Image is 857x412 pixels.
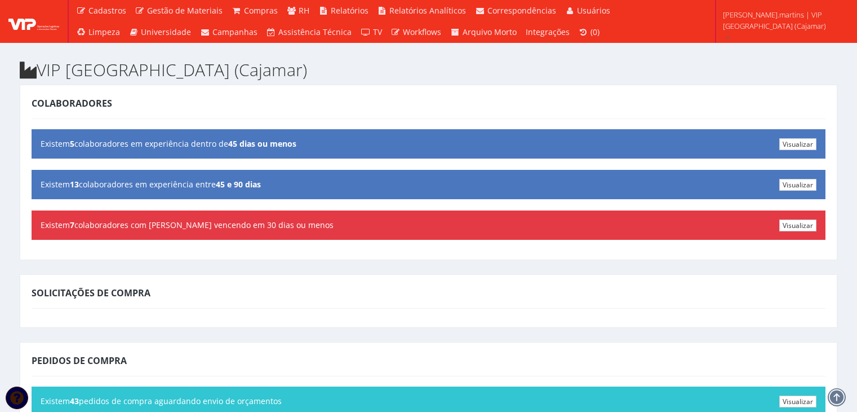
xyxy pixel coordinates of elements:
[196,21,262,43] a: Campanhas
[487,5,556,16] span: Correspondências
[278,27,352,37] span: Assistência Técnica
[88,5,126,16] span: Cadastros
[779,220,816,231] a: Visualizar
[32,129,825,159] div: Existem colaboradores em experiência dentro de
[331,5,368,16] span: Relatórios
[32,354,127,367] span: Pedidos de Compra
[779,179,816,191] a: Visualizar
[299,5,309,16] span: RH
[70,179,79,190] b: 13
[244,5,278,16] span: Compras
[387,21,446,43] a: Workflows
[32,211,825,240] div: Existem colaboradores com [PERSON_NAME] vencendo em 30 dias ou menos
[70,138,74,149] b: 5
[20,60,837,79] h2: VIP [GEOGRAPHIC_DATA] (Cajamar)
[590,27,600,37] span: (0)
[262,21,357,43] a: Assistência Técnica
[125,21,196,43] a: Universidade
[32,170,825,199] div: Existem colaboradores em experiência entre
[70,396,79,406] b: 43
[526,27,570,37] span: Integrações
[723,9,842,32] span: [PERSON_NAME].martins | VIP [GEOGRAPHIC_DATA] (Cajamar)
[72,21,125,43] a: Limpeza
[141,27,191,37] span: Universidade
[32,287,150,299] span: Solicitações de Compra
[356,21,387,43] a: TV
[779,396,816,407] a: Visualizar
[70,220,74,230] b: 7
[8,13,59,30] img: logo
[216,179,261,190] b: 45 e 90 dias
[32,97,112,109] span: Colaboradores
[403,27,441,37] span: Workflows
[212,27,257,37] span: Campanhas
[574,21,605,43] a: (0)
[446,21,521,43] a: Arquivo Morto
[88,27,120,37] span: Limpeza
[389,5,466,16] span: Relatórios Analíticos
[779,138,816,150] a: Visualizar
[577,5,610,16] span: Usuários
[521,21,574,43] a: Integrações
[228,138,296,149] b: 45 dias ou menos
[147,5,223,16] span: Gestão de Materiais
[373,27,382,37] span: TV
[463,27,517,37] span: Arquivo Morto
